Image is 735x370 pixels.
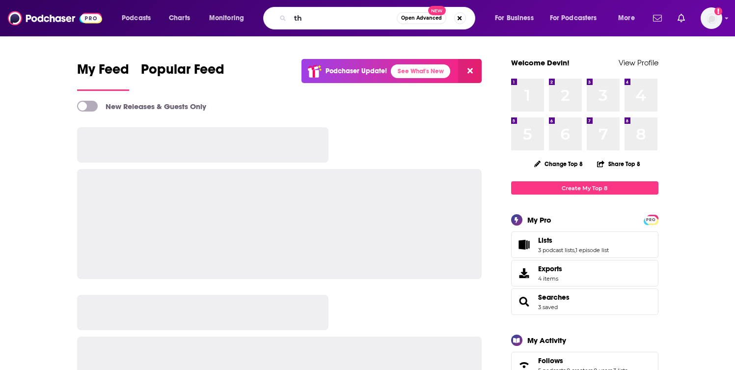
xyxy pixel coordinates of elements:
[645,216,657,223] a: PRO
[618,11,635,25] span: More
[701,7,722,29] button: Show profile menu
[701,7,722,29] img: User Profile
[511,58,570,67] a: Welcome Devin!
[538,356,563,365] span: Follows
[538,304,558,311] a: 3 saved
[511,181,658,195] a: Create My Top 8
[538,264,562,273] span: Exports
[428,6,446,15] span: New
[122,11,151,25] span: Podcasts
[8,9,102,28] img: Podchaser - Follow, Share and Rate Podcasts
[77,101,206,112] a: New Releases & Guests Only
[511,288,658,315] span: Searches
[401,16,442,21] span: Open Advanced
[326,67,387,75] p: Podchaser Update!
[611,10,647,26] button: open menu
[550,11,597,25] span: For Podcasters
[511,231,658,258] span: Lists
[397,12,446,24] button: Open AdvancedNew
[527,215,551,225] div: My Pro
[515,266,534,280] span: Exports
[674,10,689,27] a: Show notifications dropdown
[209,11,244,25] span: Monitoring
[290,10,397,26] input: Search podcasts, credits, & more...
[538,247,574,254] a: 3 podcast lists
[538,275,562,282] span: 4 items
[597,154,641,173] button: Share Top 8
[538,236,552,245] span: Lists
[272,7,485,29] div: Search podcasts, credits, & more...
[538,236,609,245] a: Lists
[141,61,224,91] a: Popular Feed
[511,260,658,286] a: Exports
[391,64,450,78] a: See What's New
[77,61,129,84] span: My Feed
[538,293,570,302] a: Searches
[141,61,224,84] span: Popular Feed
[528,158,589,170] button: Change Top 8
[619,58,658,67] a: View Profile
[115,10,163,26] button: open menu
[163,10,196,26] a: Charts
[515,238,534,252] a: Lists
[544,10,611,26] button: open menu
[575,247,609,254] a: 1 episode list
[701,7,722,29] span: Logged in as sschroeder
[538,356,627,365] a: Follows
[495,11,534,25] span: For Business
[202,10,257,26] button: open menu
[515,295,534,309] a: Searches
[649,10,666,27] a: Show notifications dropdown
[527,336,566,345] div: My Activity
[488,10,546,26] button: open menu
[169,11,190,25] span: Charts
[77,61,129,91] a: My Feed
[574,247,575,254] span: ,
[714,7,722,15] svg: Add a profile image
